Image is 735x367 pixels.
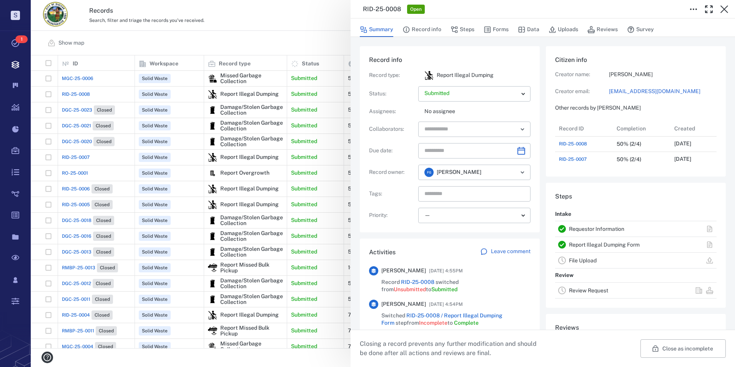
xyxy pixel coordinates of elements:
div: StepsIntakeRequestor InformationReport Illegal Dumping FormFile UploadReviewReview Request [546,183,726,314]
p: Submitted [424,90,518,97]
h6: Citizen info [555,55,717,65]
span: [DATE] 4:54PM [429,300,463,309]
div: Record ID [555,121,613,136]
p: Creator email: [555,88,609,95]
p: [DATE] [674,140,691,148]
p: [DATE] [674,155,691,163]
button: Reviews [587,22,618,37]
button: Steps [451,22,474,37]
button: Summary [360,22,393,37]
p: [PERSON_NAME] [609,71,717,78]
div: ReviewsThere is nothing here yet [546,314,726,363]
p: Collaborators : [369,125,415,133]
h6: Activities [369,248,396,257]
p: Status : [369,90,415,98]
p: Leave comment [491,248,530,255]
span: 1 [15,35,28,43]
p: Report Illegal Dumping [437,72,494,79]
h6: Reviews [555,323,717,332]
p: Record owner : [369,168,415,176]
p: Review [555,269,574,282]
span: Switched step from to [381,312,530,327]
p: Other records by [PERSON_NAME] [555,104,717,112]
div: Citizen infoCreator name:[PERSON_NAME]Creator email:[EMAIL_ADDRESS][DOMAIN_NAME]Other records by ... [546,46,726,183]
button: Record info [402,22,441,37]
a: RID-25-0008 / Report Illegal Dumping Form [381,312,502,326]
a: Review Request [569,287,608,294]
button: Toggle Fullscreen [701,2,717,17]
p: No assignee [424,108,530,115]
div: 50% (2/4) [617,157,641,162]
span: Complete [454,320,479,326]
div: Created [674,118,695,139]
button: Open [517,124,528,135]
div: Completion [613,121,670,136]
h6: Record info [369,55,530,65]
p: Creator name: [555,71,609,78]
span: [PERSON_NAME] [381,300,426,308]
a: File Upload [569,257,597,264]
button: Uploads [549,22,578,37]
img: icon Report Illegal Dumping [424,71,434,80]
span: Submitted [431,286,457,292]
a: [EMAIL_ADDRESS][DOMAIN_NAME] [609,88,717,95]
span: [DATE] 4:55PM [429,266,463,275]
p: Priority : [369,212,415,219]
div: Created [670,121,728,136]
p: Record type : [369,72,415,79]
a: RID-25-0008 [559,140,587,147]
a: Report Illegal Dumping Form [569,242,640,248]
span: Incomplete [419,320,447,326]
div: Record ID [559,118,584,139]
span: Help [17,5,33,12]
div: 50% (2/4) [617,141,641,147]
a: RID-25-0007 [559,156,587,163]
button: Close [717,2,732,17]
p: Due date : [369,147,415,155]
p: Closing a record prevents any further modification and should be done after all actions and revie... [360,339,543,358]
p: Tags : [369,190,415,198]
button: Forms [484,22,509,37]
p: S [11,11,20,20]
p: Intake [555,207,571,221]
button: Data [518,22,539,37]
span: Open [409,6,423,13]
div: — [424,211,518,220]
a: RID-25-0008 [401,279,434,285]
span: [PERSON_NAME] [381,267,426,275]
button: Choose date [514,143,529,158]
div: F G [424,168,434,177]
span: Record switched from to [381,279,530,294]
h6: Steps [555,192,717,201]
span: Unsubmitted [394,286,426,292]
div: Completion [617,118,646,139]
a: Leave comment [480,248,530,257]
div: Record infoRecord type:icon Report Illegal DumpingReport Illegal DumpingStatus:Assignees:No assig... [360,46,540,239]
button: Toggle to Edit Boxes [686,2,701,17]
button: Open [517,167,528,178]
span: [PERSON_NAME] [437,168,481,176]
div: Report Illegal Dumping [424,71,434,80]
h3: RID-25-0008 [363,5,401,14]
button: Close as incomplete [640,339,726,358]
button: Survey [627,22,654,37]
p: Assignees : [369,108,415,115]
a: Requestor Information [569,226,624,232]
